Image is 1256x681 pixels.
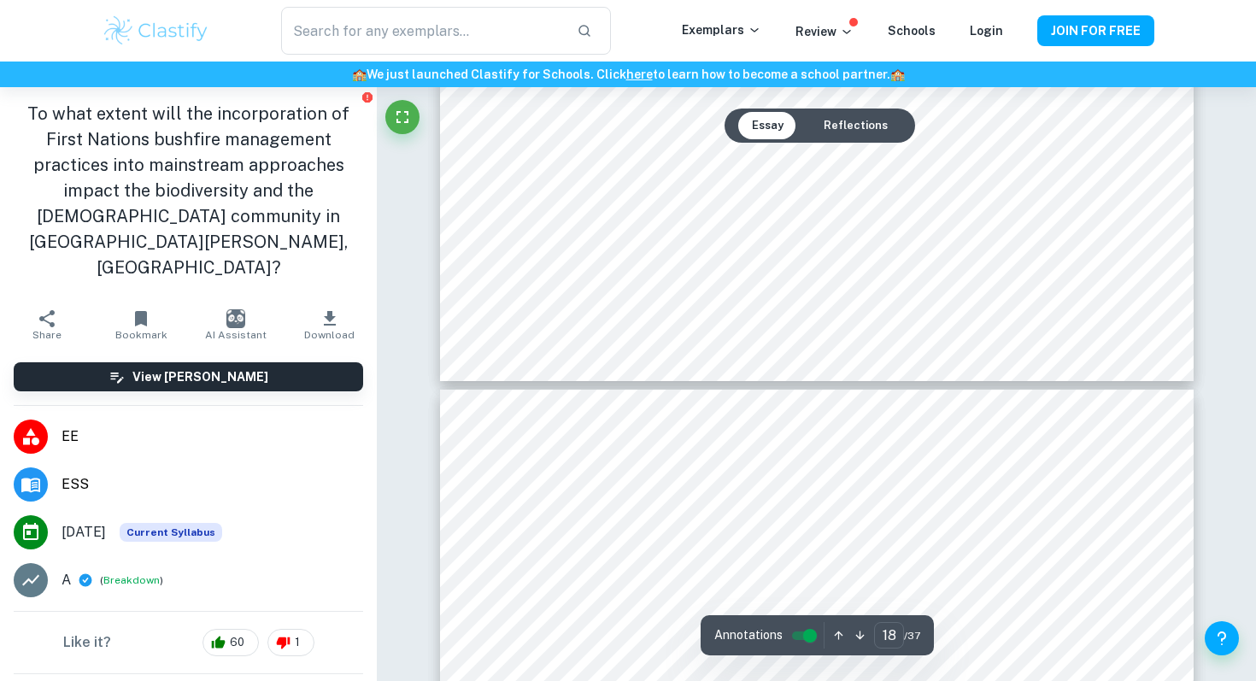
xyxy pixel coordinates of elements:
[103,572,160,588] button: Breakdown
[120,523,222,542] div: This exemplar is based on the current syllabus. Feel free to refer to it for inspiration/ideas wh...
[115,329,167,341] span: Bookmark
[14,362,363,391] button: View [PERSON_NAME]
[888,24,936,38] a: Schools
[1037,15,1154,46] button: JOIN FOR FREE
[63,632,111,653] h6: Like it?
[120,523,222,542] span: Current Syllabus
[14,101,363,280] h1: To what extent will the incorporation of First Nations bushfire management practices into mainstr...
[62,426,363,447] span: EE
[202,629,259,656] div: 60
[62,474,363,495] span: ESS
[626,68,653,81] a: here
[682,21,761,39] p: Exemplars
[189,301,283,349] button: AI Assistant
[385,100,420,134] button: Fullscreen
[32,329,62,341] span: Share
[810,112,901,139] button: Reflections
[970,24,1003,38] a: Login
[281,7,563,55] input: Search for any exemplars...
[795,22,854,41] p: Review
[714,626,783,644] span: Annotations
[352,68,367,81] span: 🏫
[220,634,254,651] span: 60
[285,634,309,651] span: 1
[3,65,1253,84] h6: We just launched Clastify for Schools. Click to learn how to become a school partner.
[62,570,71,590] p: A
[205,329,267,341] span: AI Assistant
[890,68,905,81] span: 🏫
[62,522,106,543] span: [DATE]
[904,628,920,643] span: / 37
[132,367,268,386] h6: View [PERSON_NAME]
[94,301,188,349] button: Bookmark
[102,14,210,48] img: Clastify logo
[361,91,373,103] button: Report issue
[738,112,797,139] button: Essay
[304,329,355,341] span: Download
[100,572,163,589] span: ( )
[283,301,377,349] button: Download
[1205,621,1239,655] button: Help and Feedback
[267,629,314,656] div: 1
[226,309,245,328] img: AI Assistant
